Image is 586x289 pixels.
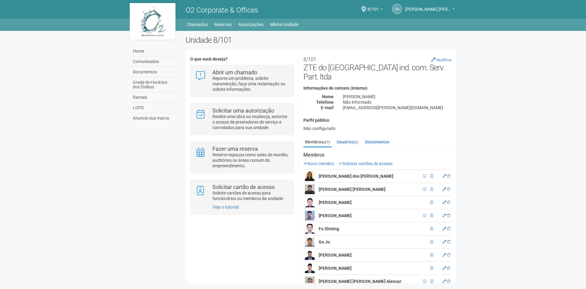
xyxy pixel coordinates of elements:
small: 8/101 [303,56,316,62]
a: Excluir membro [447,240,450,244]
a: DA [392,4,402,14]
img: user.png [305,211,315,220]
a: Editar membro [443,279,446,283]
a: Home [131,46,176,57]
p: Realize uma obra ou mudança, autorize o acesso de prestadores de serviço e convidados para sua un... [212,114,289,130]
img: user.png [305,276,315,286]
strong: [PERSON_NAME] [319,213,352,218]
strong: Solicitar uma autorização [212,107,274,114]
a: Editar membro [443,200,446,205]
a: Comunicados [131,57,176,67]
strong: [PERSON_NAME] [PERSON_NAME] Alencar [319,279,401,284]
img: user.png [305,198,315,207]
img: user.png [305,237,315,247]
a: Editar membro [443,253,446,257]
strong: Membros [303,152,452,158]
span: O2 Corporate & Offices [186,6,258,14]
a: Autorizações [238,20,263,29]
a: [PERSON_NAME] [PERSON_NAME] [PERSON_NAME] [405,8,455,13]
strong: [PERSON_NAME] [319,200,352,205]
a: Minha Unidade [270,20,298,29]
h4: Informações de contato (interno) [303,86,452,91]
a: Fazer uma reserva Reserve espaços como salas de reunião, auditórios ou áreas comum do empreendime... [195,146,289,169]
a: Editar membro [443,240,446,244]
strong: [PERSON_NAME] dos [PERSON_NAME] [319,174,393,179]
a: Anuncie sua marca [131,113,176,123]
a: Excluir membro [447,266,450,270]
h4: O que você deseja? [190,57,294,61]
strong: Nome [322,94,334,99]
a: Reservas [214,20,232,29]
strong: Fazer uma reserva [212,146,258,152]
a: Excluir membro [447,279,450,283]
a: Excluir membro [447,187,450,191]
div: [PERSON_NAME] [338,94,456,99]
h4: Perfil público [303,118,452,123]
a: Excluir membro [447,227,450,231]
a: Excluir membro [447,213,450,218]
small: (27) [323,140,330,144]
strong: Telefone [316,100,334,105]
strong: [PERSON_NAME] [PERSON_NAME] [319,187,385,192]
img: user.png [305,250,315,260]
a: Excluir membro [447,253,450,257]
h2: Unidade 8/101 [186,35,456,45]
img: user.png [305,184,315,194]
a: 8/101 [367,8,383,13]
a: LGPD [131,103,176,113]
small: Modificar [436,58,452,62]
p: Solicite cartões de acesso para funcionários ou membros da unidade. [212,190,289,201]
img: user.png [305,224,315,234]
div: Não informado [338,99,456,105]
h2: ZTE do [GEOGRAPHIC_DATA] ind. com. Serv. Part. ltda [303,54,452,81]
a: Documentos [364,137,391,146]
img: user.png [305,263,315,273]
a: Editar membro [443,266,446,270]
strong: E-mail [321,105,334,110]
p: Reporte um problema, solicite manutenção, faça uma reclamação ou solicite informações. [212,76,289,92]
img: logo.jpg [130,3,175,40]
p: Reserve espaços como salas de reunião, auditórios ou áreas comum do empreendimento. [212,152,289,169]
a: Membros(27) [303,137,331,147]
a: Editar membro [443,213,446,218]
div: Não configurado [303,126,452,131]
a: Solicitar uma autorização Realize uma obra ou mudança, autorize o acesso de prestadores de serviç... [195,108,289,130]
img: user.png [305,171,315,181]
strong: Solicitar cartão de acesso [212,184,275,190]
a: Editar membro [443,227,446,231]
a: Modificar [431,57,452,62]
a: Excluir membro [447,174,450,178]
strong: Gu Ju [319,239,330,244]
strong: Fu Shixing [319,226,339,231]
div: [EMAIL_ADDRESS][PERSON_NAME][DOMAIN_NAME] [338,105,456,110]
strong: Abrir um chamado [212,69,257,76]
span: Daniel Andres Soto Lozada [405,1,451,12]
small: (2) [354,140,358,144]
a: Chamados [187,20,208,29]
a: Solicitar cartão de acesso Solicite cartões de acesso para funcionários ou membros da unidade. [195,184,289,201]
a: Novo membro [303,161,334,166]
strong: [PERSON_NAME] [319,253,352,258]
a: Abrir um chamado Reporte um problema, solicite manutenção, faça uma reclamação ou solicite inform... [195,70,289,92]
a: Editar membro [443,174,446,178]
a: Veja o tutorial [212,205,239,209]
strong: [PERSON_NAME] [319,266,352,271]
a: Editar membro [443,187,446,191]
a: Solicitar cartões de acesso [338,161,392,166]
a: Excluir membro [447,200,450,205]
a: Documentos [131,67,176,77]
a: Usuários(2) [335,137,360,146]
a: Grade de Horários dos Ônibus [131,77,176,92]
a: Ramais [131,92,176,103]
span: 8/101 [367,1,379,12]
